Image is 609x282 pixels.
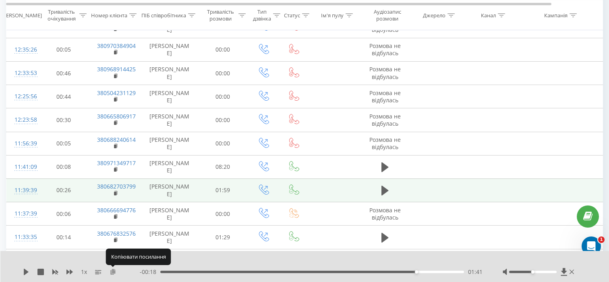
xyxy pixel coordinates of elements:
div: 11:39:39 [14,182,31,198]
div: Копіювати посилання [106,249,171,265]
div: [PERSON_NAME] [1,12,42,19]
span: 1 [598,236,605,243]
td: 00:05 [39,38,89,61]
div: 11:56:39 [14,136,31,151]
div: Тривалість очікування [46,8,77,22]
div: 11:37:39 [14,206,31,222]
td: 00:26 [39,178,89,202]
td: [PERSON_NAME] [141,38,198,61]
td: 00:06 [39,202,89,226]
td: 00:14 [39,226,89,249]
td: 00:46 [39,62,89,85]
div: Канал [481,12,496,19]
span: Розмова не відбулась [369,112,401,127]
div: 12:25:56 [14,89,31,104]
a: 380666694776 [97,206,136,214]
a: 380665806917 [97,112,136,120]
td: 00:05 [39,132,89,155]
a: 380504231129 [97,89,136,97]
div: Джерело [423,12,445,19]
div: ПІБ співробітника [141,12,186,19]
div: Номер клієнта [91,12,127,19]
td: [PERSON_NAME] [141,178,198,202]
td: [PERSON_NAME] [141,85,198,108]
td: [PERSON_NAME] [141,108,198,132]
span: Розмова не відбулась [369,136,401,151]
td: 00:00 [198,249,248,272]
div: 12:35:26 [14,42,31,58]
a: 380968914425 [97,65,136,73]
a: 380971349717 [97,159,136,167]
td: 00:08 [39,155,89,178]
span: - 00:18 [140,268,160,276]
div: Аудіозапис розмови [368,8,407,22]
div: Ім'я пулу [321,12,344,19]
div: Тип дзвінка [253,8,271,22]
a: 380682703799 [97,182,136,190]
td: 00:00 [198,202,248,226]
td: 00:00 [198,38,248,61]
td: 00:00 [198,132,248,155]
td: [PERSON_NAME] [141,155,198,178]
div: Accessibility label [531,270,534,274]
td: 01:59 [198,178,248,202]
span: Розмова не відбулась [369,89,401,104]
div: 11:33:35 [14,229,31,245]
a: 380676832576 [97,230,136,237]
div: 11:41:09 [14,159,31,175]
td: [PERSON_NAME] [141,202,198,226]
iframe: Intercom live chat [582,236,601,256]
div: Тривалість розмови [205,8,236,22]
span: Розмова не відбулась [369,206,401,221]
span: 1 x [81,268,87,276]
td: 00:44 [39,85,89,108]
div: 12:23:58 [14,112,31,128]
td: [PERSON_NAME] [141,62,198,85]
div: 12:33:53 [14,65,31,81]
td: 00:00 [198,108,248,132]
span: Розмова не відбулась [369,42,401,57]
div: Accessibility label [415,270,418,274]
td: [PERSON_NAME] [141,132,198,155]
div: Кампанія [544,12,568,19]
span: 01:41 [468,268,483,276]
a: 380970384904 [97,42,136,50]
td: 00:30 [39,108,89,132]
a: 380688240614 [97,136,136,143]
td: 08:20 [198,155,248,178]
span: Розмова не відбулась [369,65,401,80]
td: 00:00 [198,62,248,85]
td: [PERSON_NAME] [141,226,198,249]
td: 00:00 [198,85,248,108]
td: 01:29 [198,226,248,249]
td: 00:04 [39,249,89,272]
div: Статус [284,12,300,19]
